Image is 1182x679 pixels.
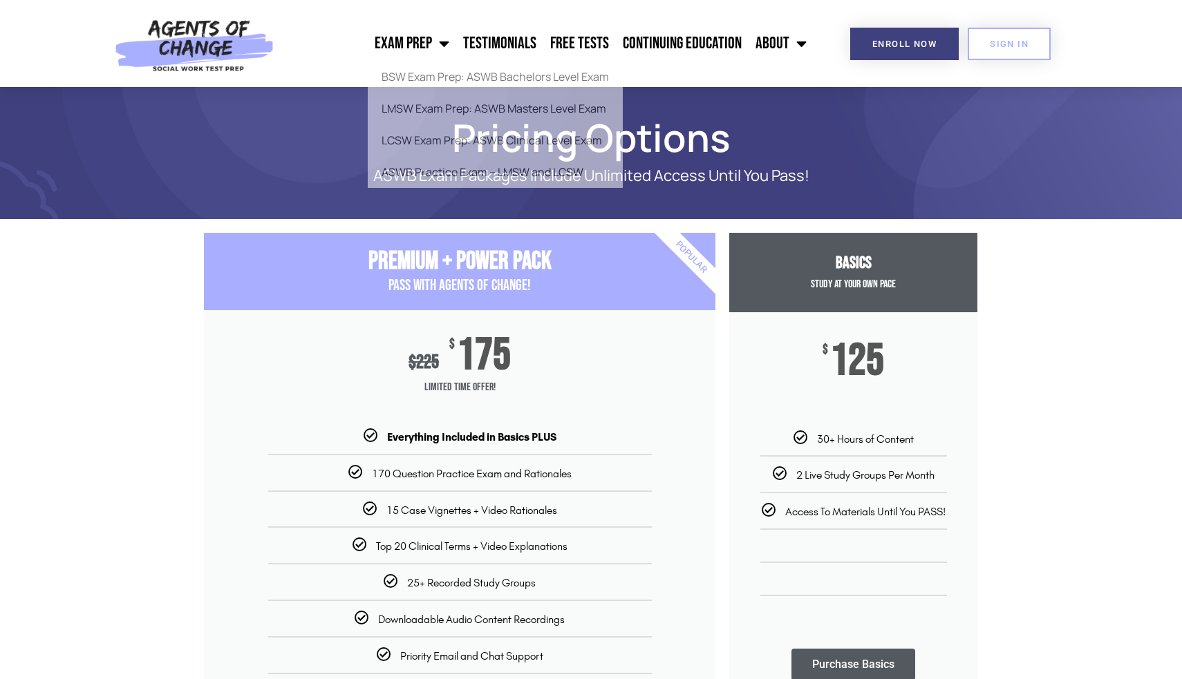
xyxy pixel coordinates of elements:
h3: Premium + Power Pack [204,247,715,276]
a: Free Tests [543,26,616,61]
span: 125 [830,343,884,379]
a: LMSW Exam Prep: ASWB Masters Level Exam [368,93,623,124]
a: About [749,26,814,61]
span: $ [409,351,416,374]
h3: Basics [729,254,977,274]
span: 30+ Hours of Content [817,432,914,446]
span: SIGN IN [990,39,1029,48]
span: 175 [457,338,511,374]
a: ASWB Practice Exam – LMSW and LCSW [368,156,623,188]
p: ASWB Exam Packages Include Unlimited Access Until You Pass! [252,167,930,184]
a: Enroll Now [850,28,959,60]
span: Top 20 Clinical Terms + Video Explanations [376,539,567,553]
a: Testimonials [456,26,543,61]
span: Priority Email and Chat Support [400,649,543,662]
span: Enroll Now [872,39,937,48]
h1: Pricing Options [197,122,985,153]
span: Limited Time Offer! [204,374,715,401]
a: SIGN IN [968,28,1051,60]
span: Study at your Own Pace [811,278,896,291]
span: Downloadable Audio Content Recordings [378,613,565,626]
span: 170 Question Practice Exam and Rationales [372,467,572,480]
span: PASS with AGENTS OF CHANGE! [388,276,531,295]
div: Popular [612,178,771,337]
nav: Menu [281,26,814,61]
span: $ [823,343,828,357]
span: 2 Live Study Groups Per Month [796,468,935,481]
span: Access To Materials Until You PASS! [785,505,946,518]
span: 25+ Recorded Study Groups [407,576,536,589]
span: $ [449,338,455,352]
a: Exam Prep [368,26,456,61]
div: 225 [409,351,439,374]
ul: Exam Prep [368,61,623,188]
b: Everything Included in Basics PLUS [387,430,556,443]
span: 15 Case Vignettes + Video Rationales [386,504,557,517]
a: BSW Exam Prep: ASWB Bachelors Level Exam [368,61,623,93]
a: LCSW Exam Prep: ASWB Clinical Level Exam [368,124,623,156]
a: Continuing Education [616,26,749,61]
